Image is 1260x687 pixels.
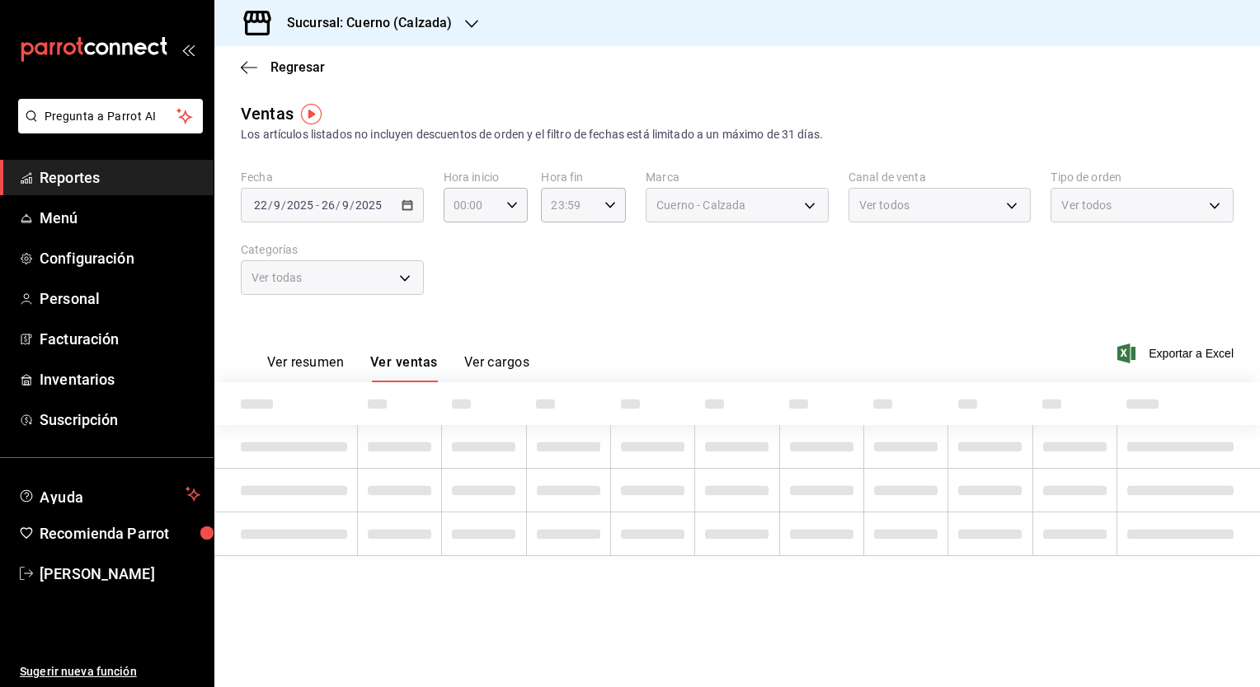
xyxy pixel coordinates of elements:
div: navigation tabs [267,354,529,382]
label: Hora fin [541,171,626,183]
button: Ver cargos [464,354,530,382]
div: Los artículos listados no incluyen descuentos de orden y el filtro de fechas está limitado a un m... [241,126,1234,143]
span: Personal [40,287,200,310]
label: Hora inicio [444,171,529,183]
span: Facturación [40,328,200,350]
label: Categorías [241,244,424,255]
label: Canal de venta [849,171,1032,183]
input: -- [341,199,350,212]
span: / [268,199,273,212]
span: Pregunta a Parrot AI [45,108,177,125]
span: [PERSON_NAME] [40,563,200,585]
button: Regresar [241,59,325,75]
button: open_drawer_menu [181,43,195,56]
label: Marca [646,171,829,183]
span: Cuerno - Calzada [656,197,745,213]
span: / [281,199,286,212]
button: Ver ventas [370,354,438,382]
input: ---- [355,199,383,212]
span: Ver todas [252,269,302,286]
span: Reportes [40,166,200,189]
span: Menú [40,207,200,229]
span: / [336,199,341,212]
span: Sugerir nueva función [20,663,200,680]
span: Ayuda [40,484,179,504]
button: Pregunta a Parrot AI [18,99,203,133]
input: -- [321,199,336,212]
label: Fecha [241,171,424,183]
a: Pregunta a Parrot AI [12,119,203,137]
span: Recomienda Parrot [40,522,200,544]
button: Exportar a Excel [1121,343,1234,363]
input: -- [273,199,281,212]
input: -- [253,199,268,212]
img: Tooltip marker [301,104,322,124]
span: / [350,199,355,212]
h3: Sucursal: Cuerno (Calzada) [274,13,452,33]
div: Ventas [241,101,294,126]
button: Ver resumen [267,354,344,382]
span: Ver todos [1061,197,1112,213]
input: ---- [286,199,314,212]
span: Ver todos [859,197,910,213]
span: Inventarios [40,368,200,390]
span: - [316,199,319,212]
label: Tipo de orden [1051,171,1234,183]
span: Suscripción [40,409,200,431]
span: Regresar [270,59,325,75]
span: Configuración [40,247,200,269]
